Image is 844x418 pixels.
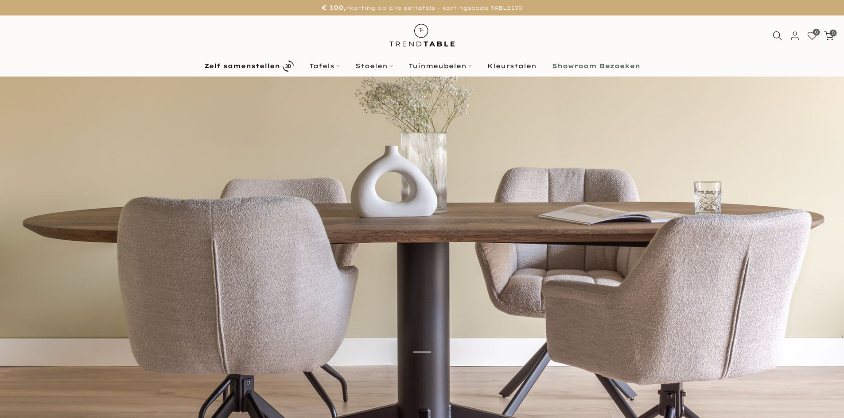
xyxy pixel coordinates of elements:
[479,61,544,71] a: Kleurstalen
[830,30,836,36] span: 0
[544,61,648,71] a: Showroom Bezoeken
[401,61,479,71] a: Tuinmeubelen
[204,63,280,69] b: Zelf samenstellen
[322,4,350,12] strong: € 100,-
[824,31,834,41] a: 0
[347,61,401,71] a: Stoelen
[807,31,817,41] a: 0
[383,15,461,55] img: trend-table
[301,61,347,71] a: Tafels
[11,2,833,13] p: korting op alle eettafels - kortingscode TABLE100
[552,63,640,69] b: Showroom Bezoeken
[196,58,301,74] a: Zelf samenstellen
[813,29,820,35] span: 0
